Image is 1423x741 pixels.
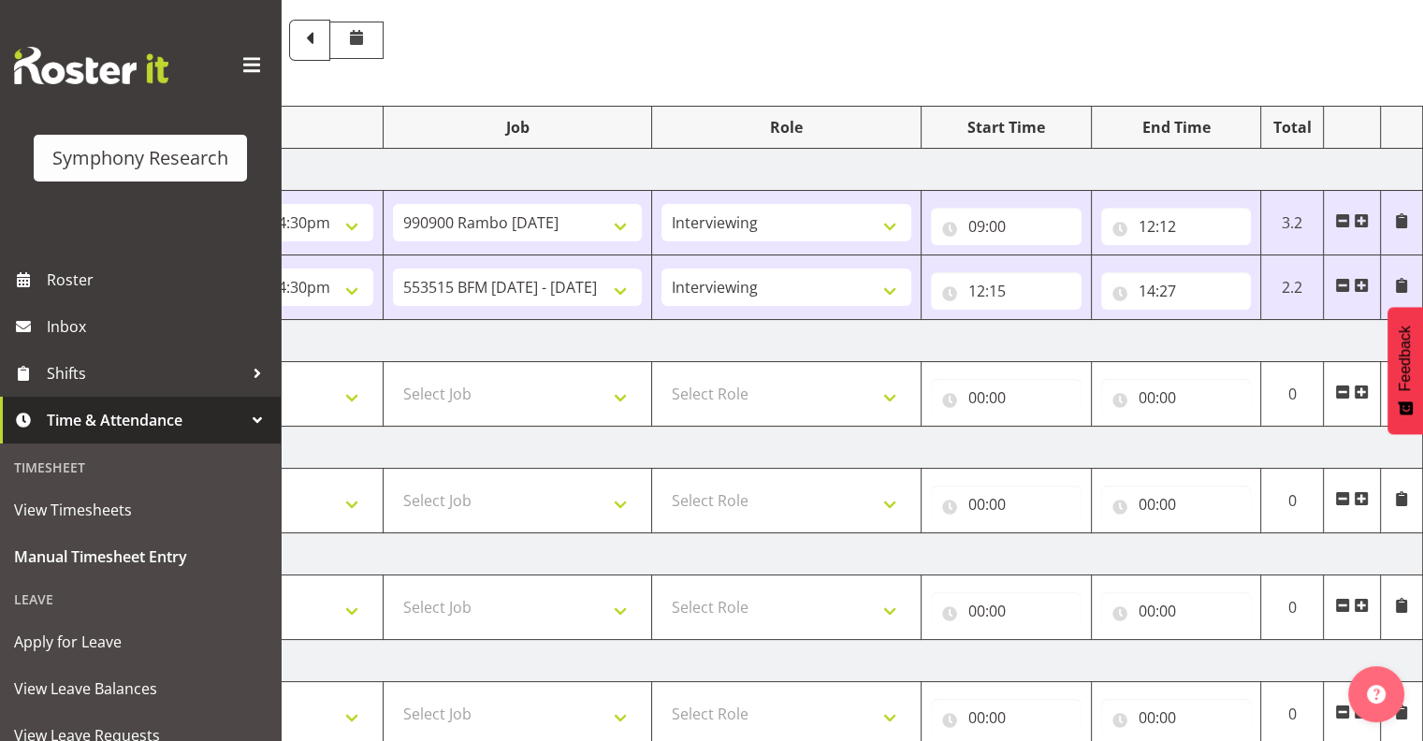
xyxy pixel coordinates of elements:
span: Roster [47,266,271,294]
input: Click to select... [931,208,1082,245]
td: 0 [1261,469,1324,533]
td: [DATE] [114,533,1423,575]
td: 0 [1261,575,1324,640]
input: Click to select... [931,592,1082,630]
span: Apply for Leave [14,628,267,656]
a: View Timesheets [5,487,276,533]
span: Manual Timesheet Entry [14,543,267,571]
span: Inbox [47,312,271,341]
input: Click to select... [931,379,1082,416]
a: View Leave Balances [5,665,276,712]
div: Leave [5,580,276,618]
div: Total [1271,116,1314,138]
span: Shifts [47,359,243,387]
img: Rosterit website logo [14,47,168,84]
td: 3.2 [1261,191,1324,255]
td: [DATE] [114,427,1423,469]
input: Click to select... [1101,379,1252,416]
span: Feedback [1397,326,1414,391]
div: Job [393,116,643,138]
div: Timesheet [5,448,276,487]
input: Click to select... [1101,592,1252,630]
input: Click to select... [1101,486,1252,523]
td: 0 [1261,362,1324,427]
div: Start Time [931,116,1082,138]
div: End Time [1101,116,1252,138]
input: Click to select... [931,272,1082,310]
td: [DATE] [114,320,1423,362]
div: Symphony Research [52,144,228,172]
span: Time & Attendance [47,406,243,434]
span: View Timesheets [14,496,267,524]
td: 2.2 [1261,255,1324,320]
td: [DATE] [114,640,1423,682]
span: View Leave Balances [14,675,267,703]
input: Click to select... [1101,699,1252,736]
a: Apply for Leave [5,618,276,665]
input: Click to select... [931,486,1082,523]
input: Click to select... [1101,272,1252,310]
input: Click to select... [931,699,1082,736]
td: [DATE] [114,149,1423,191]
input: Click to select... [1101,208,1252,245]
div: Role [661,116,911,138]
a: Manual Timesheet Entry [5,533,276,580]
button: Feedback - Show survey [1387,307,1423,434]
img: help-xxl-2.png [1367,685,1386,704]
